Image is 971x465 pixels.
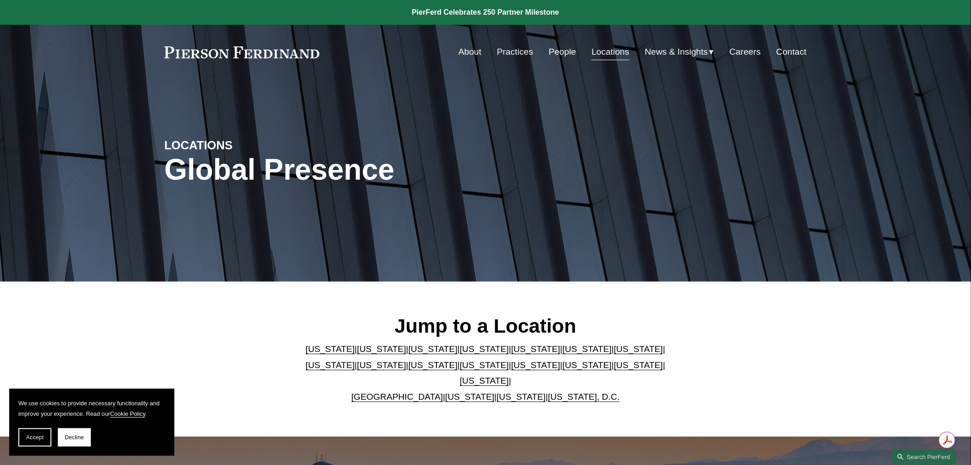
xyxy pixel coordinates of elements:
[614,344,663,354] a: [US_STATE]
[357,344,406,354] a: [US_STATE]
[730,43,761,61] a: Careers
[164,138,325,153] h4: LOCATIONS
[645,44,708,60] span: News & Insights
[460,360,509,370] a: [US_STATE]
[408,344,458,354] a: [US_STATE]
[497,392,546,402] a: [US_STATE]
[18,398,165,419] p: We use cookies to provide necessary functionality and improve your experience. Read our .
[563,360,612,370] a: [US_STATE]
[497,43,533,61] a: Practices
[352,392,443,402] a: [GEOGRAPHIC_DATA]
[592,43,629,61] a: Locations
[408,360,458,370] a: [US_STATE]
[26,434,44,441] span: Accept
[164,153,592,187] h1: Global Presence
[548,392,619,402] a: [US_STATE], D.C.
[306,344,355,354] a: [US_STATE]
[58,428,91,447] button: Decline
[511,360,560,370] a: [US_STATE]
[892,449,956,465] a: Search this site
[298,341,673,405] p: | | | | | | | | | | | | | | | | | |
[298,314,673,338] h2: Jump to a Location
[9,389,174,456] section: Cookie banner
[549,43,576,61] a: People
[645,43,714,61] a: folder dropdown
[511,344,560,354] a: [US_STATE]
[460,344,509,354] a: [US_STATE]
[357,360,406,370] a: [US_STATE]
[614,360,663,370] a: [US_STATE]
[110,410,145,417] a: Cookie Policy
[65,434,84,441] span: Decline
[18,428,51,447] button: Accept
[306,360,355,370] a: [US_STATE]
[445,392,494,402] a: [US_STATE]
[460,376,509,386] a: [US_STATE]
[776,43,807,61] a: Contact
[458,43,481,61] a: About
[563,344,612,354] a: [US_STATE]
